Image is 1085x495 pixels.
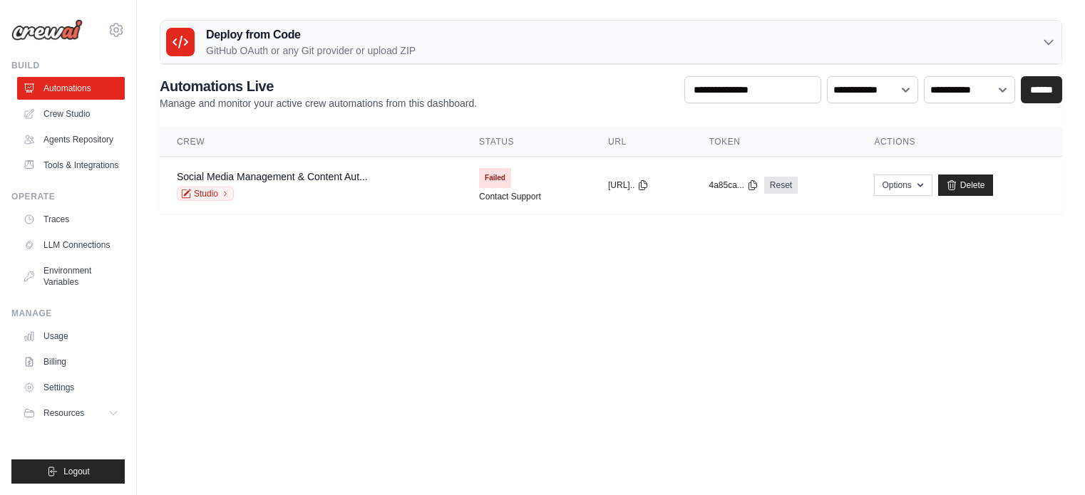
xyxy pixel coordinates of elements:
a: Agents Repository [17,128,125,151]
a: Usage [17,325,125,348]
a: Traces [17,208,125,231]
span: Resources [43,407,84,419]
button: Options [874,174,932,196]
a: Tools & Integrations [17,154,125,177]
th: Crew [160,127,462,157]
span: Logout [63,466,90,477]
a: Reset [764,177,798,194]
a: Crew Studio [17,103,125,125]
div: Build [11,60,125,71]
a: Delete [938,174,993,196]
button: Resources [17,402,125,424]
a: Billing [17,350,125,373]
button: 4a85ca... [709,179,758,191]
span: Failed [479,168,511,188]
th: Status [462,127,591,157]
a: Environment Variables [17,259,125,293]
th: URL [591,127,691,157]
a: LLM Connections [17,234,125,256]
img: Logo [11,19,83,41]
a: Settings [17,376,125,399]
button: Logout [11,459,125,484]
h3: Deploy from Code [206,26,416,43]
th: Actions [857,127,1062,157]
h2: Automations Live [160,76,477,96]
a: Social Media Management & Content Aut... [177,171,368,182]
a: Studio [177,187,234,201]
a: Automations [17,77,125,100]
p: GitHub OAuth or any Git provider or upload ZIP [206,43,416,58]
p: Manage and monitor your active crew automations from this dashboard. [160,96,477,110]
div: Operate [11,191,125,202]
a: Contact Support [479,191,541,202]
div: Manage [11,308,125,319]
th: Token [691,127,857,157]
